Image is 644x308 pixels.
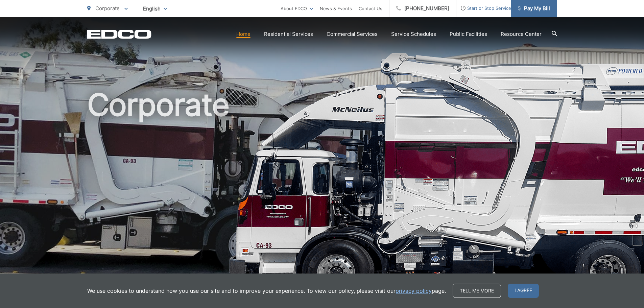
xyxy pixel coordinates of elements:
a: Service Schedules [391,30,436,38]
span: English [138,3,172,15]
a: Resource Center [501,30,542,38]
a: Contact Us [359,4,382,13]
p: We use cookies to understand how you use our site and to improve your experience. To view our pol... [87,287,446,295]
a: Home [236,30,251,38]
a: EDCD logo. Return to the homepage. [87,29,151,39]
a: About EDCO [281,4,313,13]
span: Corporate [95,5,120,11]
a: Residential Services [264,30,313,38]
a: Public Facilities [450,30,487,38]
a: Tell me more [453,284,501,298]
a: privacy policy [396,287,432,295]
a: News & Events [320,4,352,13]
span: I agree [508,284,539,298]
a: Commercial Services [327,30,378,38]
span: Pay My Bill [518,4,550,13]
h1: Corporate [87,88,557,302]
